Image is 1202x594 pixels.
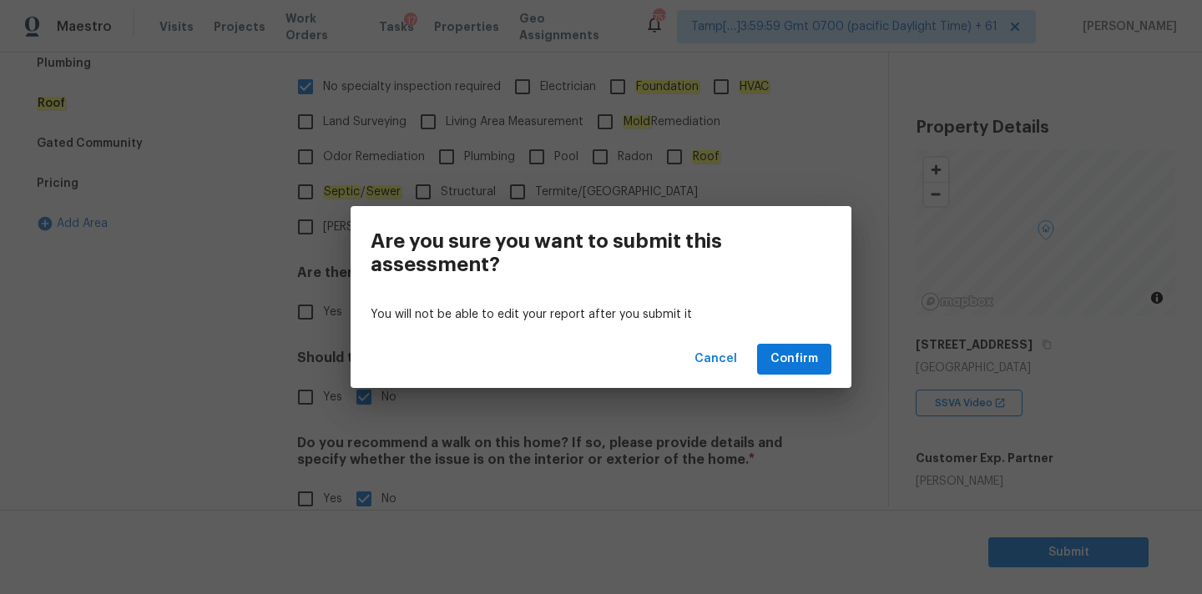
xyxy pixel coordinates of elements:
[770,349,818,370] span: Confirm
[757,344,831,375] button: Confirm
[371,229,756,276] h3: Are you sure you want to submit this assessment?
[688,344,744,375] button: Cancel
[694,349,737,370] span: Cancel
[371,306,831,324] p: You will not be able to edit your report after you submit it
